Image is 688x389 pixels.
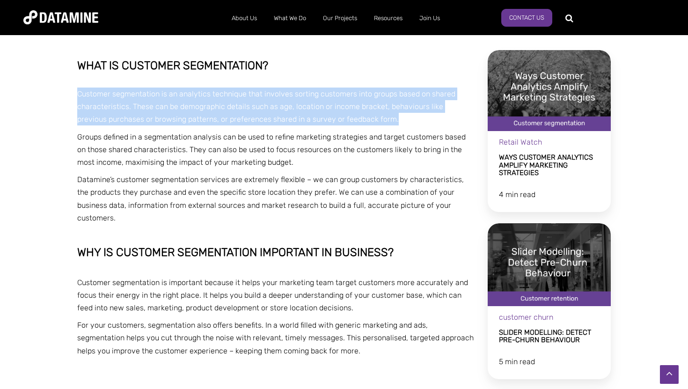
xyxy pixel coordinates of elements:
img: Datamine [23,10,98,24]
span: customer churn [499,313,553,322]
a: Resources [366,6,411,30]
p: Groups defined in a segmentation analysis can be used to refine marketing strategies and target c... [77,131,474,169]
p: Customer segmentation is an analytics technique that involves sorting customers into groups based... [77,88,474,126]
span: Why is customer segmentation important in business? [77,246,394,259]
span: What is customer segmentation? [77,59,268,72]
a: About Us [223,6,265,30]
a: Join Us [411,6,448,30]
span: For your customers, segmentation also offers benefits. In a world filled with generic marketing a... [77,321,474,355]
p: Datamine’s customer segmentation services are extremely flexible – we can group customers by char... [77,173,474,224]
span: Customer segmentation is important because it helps your marketing team target customers more acc... [77,278,468,312]
a: What We Do [265,6,315,30]
a: Our Projects [315,6,366,30]
a: Contact Us [501,9,552,27]
span: Retail Watch [499,138,542,147]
